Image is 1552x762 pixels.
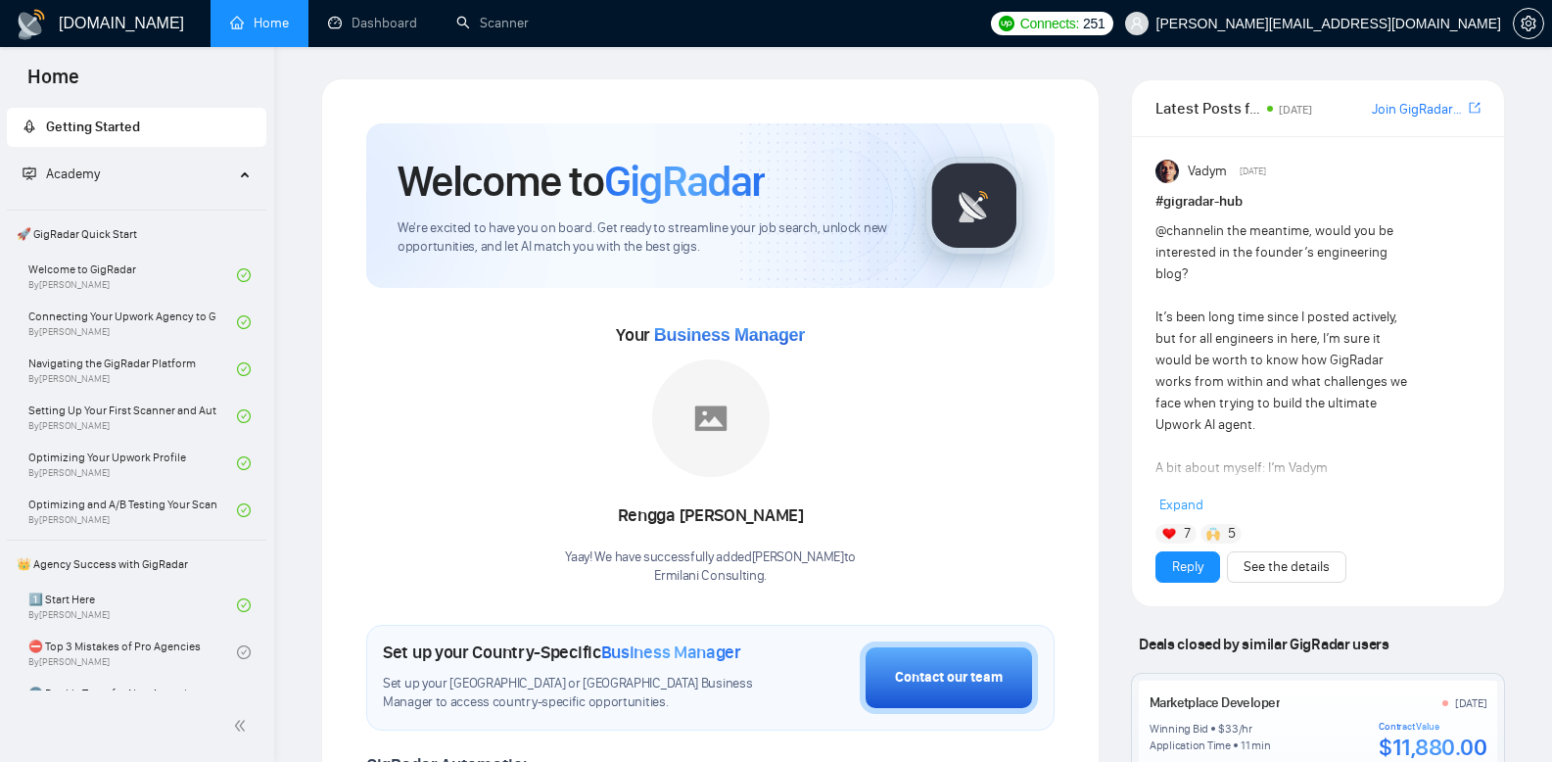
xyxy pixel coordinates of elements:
[28,301,237,344] a: Connecting Your Upwork Agency to GigRadarBy[PERSON_NAME]
[1188,161,1227,182] span: Vadym
[1159,497,1203,513] span: Expand
[1379,721,1486,733] div: Contract Value
[28,395,237,438] a: Setting Up Your First Scanner and Auto-BidderBy[PERSON_NAME]
[604,155,765,208] span: GigRadar
[233,716,253,736] span: double-left
[860,642,1038,714] button: Contact our team
[1279,103,1312,117] span: [DATE]
[28,684,216,703] span: 🌚 Rookie Traps for New Agencies
[1239,721,1252,737] div: /hr
[23,167,36,180] span: fund-projection-screen
[1372,99,1465,120] a: Join GigRadar Slack Community
[999,16,1014,31] img: upwork-logo.png
[1225,721,1239,737] div: 33
[230,15,289,31] a: homeHome
[237,362,251,376] span: check-circle
[398,219,894,257] span: We're excited to have you on board. Get ready to streamline your job search, unlock new opportuni...
[28,489,237,532] a: Optimizing and A/B Testing Your Scanner for Better ResultsBy[PERSON_NAME]
[1131,627,1396,661] span: Deals closed by similar GigRadar users
[1469,100,1481,116] span: export
[1469,99,1481,118] a: export
[616,324,805,346] span: Your
[601,642,741,663] span: Business Manager
[1227,551,1346,583] button: See the details
[46,166,100,182] span: Academy
[1172,556,1203,578] a: Reply
[28,254,237,297] a: Welcome to GigRadarBy[PERSON_NAME]
[652,359,770,477] img: placeholder.png
[925,157,1023,255] img: gigradar-logo.png
[1513,8,1544,39] button: setting
[46,119,140,135] span: Getting Started
[237,503,251,517] span: check-circle
[12,63,95,104] span: Home
[565,500,856,533] div: Rengga [PERSON_NAME]
[1155,222,1213,239] span: @channel
[1155,191,1481,213] h1: # gigradar-hub
[237,456,251,470] span: check-circle
[456,15,529,31] a: searchScanner
[28,584,237,627] a: 1️⃣ Start HereBy[PERSON_NAME]
[237,598,251,612] span: check-circle
[1020,13,1079,34] span: Connects:
[1244,556,1330,578] a: See the details
[1150,694,1280,711] a: Marketplace Developer
[1455,695,1487,711] div: [DATE]
[23,166,100,182] span: Academy
[1184,524,1191,544] span: 7
[1150,738,1231,753] div: Application Time
[1514,16,1543,31] span: setting
[28,631,237,674] a: ⛔ Top 3 Mistakes of Pro AgenciesBy[PERSON_NAME]
[383,675,762,712] span: Set up your [GEOGRAPHIC_DATA] or [GEOGRAPHIC_DATA] Business Manager to access country-specific op...
[398,155,765,208] h1: Welcome to
[654,325,805,345] span: Business Manager
[1485,695,1532,742] iframe: Intercom live chat
[328,15,417,31] a: dashboardDashboard
[565,567,856,586] p: Ermilani Consulting .
[23,119,36,133] span: rocket
[1218,721,1225,737] div: $
[1155,96,1261,120] span: Latest Posts from the GigRadar Community
[383,642,741,663] h1: Set up your Country-Specific
[237,315,251,329] span: check-circle
[237,409,251,423] span: check-circle
[9,545,264,584] span: 👑 Agency Success with GigRadar
[1155,551,1220,583] button: Reply
[895,667,1003,689] div: Contact our team
[1155,160,1179,183] img: Vadym
[1162,527,1176,541] img: ❤️
[28,442,237,485] a: Optimizing Your Upwork ProfileBy[PERSON_NAME]
[28,348,237,391] a: Navigating the GigRadar PlatformBy[PERSON_NAME]
[1150,721,1208,737] div: Winning Bid
[237,645,251,659] span: check-circle
[1379,733,1486,762] div: $11,880.00
[237,268,251,282] span: check-circle
[7,108,266,147] li: Getting Started
[1240,163,1266,180] span: [DATE]
[1206,527,1220,541] img: 🙌
[1241,738,1271,753] div: 11 min
[565,548,856,586] div: Yaay! We have successfully added [PERSON_NAME] to
[1228,524,1236,544] span: 5
[9,214,264,254] span: 🚀 GigRadar Quick Start
[16,9,47,40] img: logo
[1130,17,1144,30] span: user
[1083,13,1105,34] span: 251
[1513,16,1544,31] a: setting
